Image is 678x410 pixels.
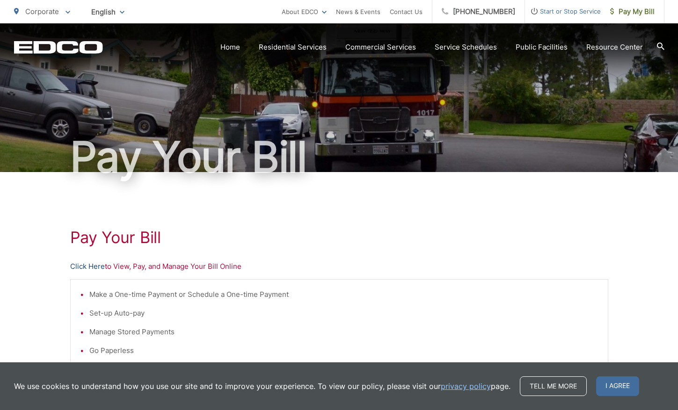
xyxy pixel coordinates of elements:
[89,345,598,356] li: Go Paperless
[70,228,608,247] h1: Pay Your Bill
[220,42,240,53] a: Home
[586,42,643,53] a: Resource Center
[596,376,639,396] span: I agree
[390,6,423,17] a: Contact Us
[89,326,598,338] li: Manage Stored Payments
[345,42,416,53] a: Commercial Services
[259,42,327,53] a: Residential Services
[70,261,105,272] a: Click Here
[520,376,587,396] a: Tell me more
[14,134,664,180] h1: Pay Your Bill
[14,381,510,392] p: We use cookies to understand how you use our site and to improve your experience. To view our pol...
[282,6,327,17] a: About EDCO
[441,381,491,392] a: privacy policy
[336,6,380,17] a: News & Events
[89,308,598,319] li: Set-up Auto-pay
[84,4,131,20] span: English
[610,6,655,17] span: Pay My Bill
[14,41,103,54] a: EDCD logo. Return to the homepage.
[89,289,598,300] li: Make a One-time Payment or Schedule a One-time Payment
[25,7,59,16] span: Corporate
[435,42,497,53] a: Service Schedules
[70,261,608,272] p: to View, Pay, and Manage Your Bill Online
[516,42,568,53] a: Public Facilities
